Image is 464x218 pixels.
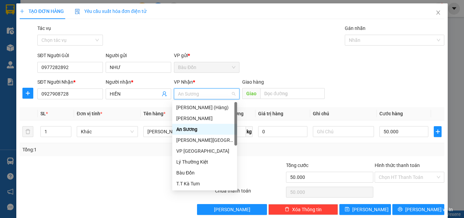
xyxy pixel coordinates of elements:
label: Gán nhãn [345,26,365,31]
button: plus [434,126,442,137]
span: TẠO ĐƠN HÀNG [20,9,64,14]
button: deleteXóa Thông tin [268,204,338,215]
div: VP [GEOGRAPHIC_DATA] [176,147,233,155]
div: Tổng: 1 [22,146,180,153]
div: An Sương [172,124,237,135]
th: Ghi chú [310,107,377,120]
div: [PERSON_NAME] (Hàng) [176,104,233,111]
span: plus [434,129,441,134]
input: 0 [258,126,307,137]
div: Người nhận [106,78,171,86]
div: Người gửi [106,52,171,59]
div: Dương Minh Châu [172,135,237,146]
img: icon [75,9,80,14]
button: printer[PERSON_NAME] và In [392,204,444,215]
button: delete [22,126,33,137]
button: Close [429,3,448,22]
label: Hình thức thanh toán [375,163,420,168]
input: VD: Bàn, Ghế [143,126,204,137]
span: Yêu cầu xuất hóa đơn điện tử [75,9,146,14]
button: [PERSON_NAME] [197,204,267,215]
span: plus [20,9,24,14]
span: Giao [242,88,260,99]
span: plus [23,90,33,96]
span: [PERSON_NAME] [352,206,389,213]
div: [PERSON_NAME][GEOGRAPHIC_DATA] [176,136,233,144]
span: Bàu Đồn [178,62,235,72]
div: T.T Kà Tum [172,178,237,189]
div: Bàu Đồn [176,169,233,177]
span: VP Nhận [174,79,193,85]
span: delete [285,207,289,212]
span: Cước hàng [379,111,403,116]
input: Dọc đường [260,88,325,99]
button: plus [22,88,33,99]
div: Lý Thường Kiệt [176,158,233,166]
div: Mỹ Hương [172,113,237,124]
div: Mỹ Hương (Hàng) [172,102,237,113]
span: close [435,10,441,15]
div: Lý Thường Kiệt [172,156,237,167]
span: [PERSON_NAME] [214,206,250,213]
span: Khác [81,127,134,137]
div: SĐT Người Gửi [37,52,103,59]
span: Tên hàng [143,111,165,116]
span: printer [398,207,403,212]
div: [PERSON_NAME] [176,115,233,122]
span: An Sương [178,89,235,99]
span: SL [40,111,46,116]
div: An Sương [176,125,233,133]
input: Ghi Chú [313,126,374,137]
span: kg [246,126,253,137]
div: VP Tân Bình [172,146,237,156]
span: [PERSON_NAME] và In [405,206,453,213]
span: Xóa Thông tin [292,206,322,213]
span: user-add [162,91,167,97]
span: Giá trị hàng [258,111,283,116]
div: SĐT Người Nhận [37,78,103,86]
span: Giao hàng [242,79,264,85]
button: save[PERSON_NAME] [339,204,391,215]
span: Tổng cước [286,163,308,168]
label: Tác vụ [37,26,51,31]
div: T.T Kà Tum [176,180,233,187]
div: VP gửi [174,52,239,59]
span: Đơn vị tính [77,111,102,116]
div: Bàu Đồn [172,167,237,178]
div: Chưa thanh toán [214,187,285,199]
span: save [345,207,350,212]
